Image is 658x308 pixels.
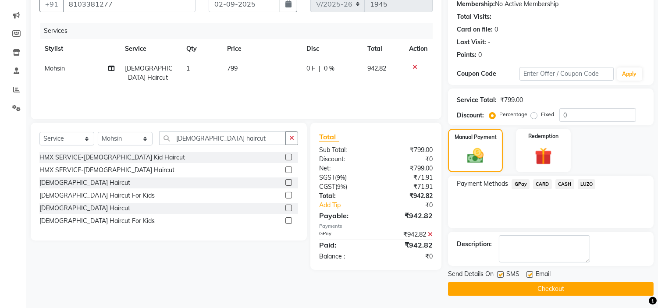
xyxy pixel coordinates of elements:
label: Manual Payment [455,133,497,141]
div: Services [40,23,439,39]
button: Apply [617,67,642,81]
label: Percentage [499,110,527,118]
span: LUZO [578,179,596,189]
span: 9% [337,183,345,190]
div: Last Visit: [457,38,486,47]
span: 9% [337,174,345,181]
div: Balance : [313,252,376,261]
th: Qty [181,39,222,59]
div: - [488,38,491,47]
div: Net: [313,164,376,173]
div: GPay [313,230,376,239]
div: Discount: [457,111,484,120]
div: Payable: [313,210,376,221]
th: Price [222,39,301,59]
span: SMS [506,269,519,280]
div: Total: [313,191,376,201]
div: Paid: [313,240,376,250]
div: [DEMOGRAPHIC_DATA] Haircut [39,204,130,213]
label: Redemption [528,132,558,140]
th: Action [404,39,433,59]
span: 942.82 [367,64,386,72]
div: [DEMOGRAPHIC_DATA] Haircut [39,178,130,188]
div: ₹799.00 [376,164,440,173]
div: 0 [494,25,498,34]
span: Total [319,132,339,142]
div: ₹0 [376,155,440,164]
div: ₹0 [387,201,440,210]
span: Send Details On [448,269,494,280]
span: 0 % [324,64,334,73]
div: 0 [478,50,482,60]
div: ₹71.91 [376,182,440,191]
span: CASH [555,179,574,189]
span: Payment Methods [457,179,508,188]
th: Disc [301,39,362,59]
span: | [319,64,320,73]
div: Total Visits: [457,12,491,21]
div: ( ) [313,173,376,182]
div: ₹942.82 [376,191,440,201]
th: Stylist [39,39,120,59]
div: Card on file: [457,25,493,34]
th: Total [362,39,404,59]
div: ₹799.00 [500,96,523,105]
div: [DEMOGRAPHIC_DATA] Haircut For Kids [39,216,155,226]
div: HMX SERVICE-[DEMOGRAPHIC_DATA] Kid Haircut [39,153,185,162]
input: Enter Offer / Coupon Code [519,67,613,81]
span: Email [536,269,551,280]
a: Add Tip [313,201,387,210]
span: GPay [512,179,530,189]
button: Checkout [448,282,654,296]
span: [DEMOGRAPHIC_DATA] Haircut [125,64,173,81]
img: _cash.svg [462,146,488,165]
input: Search or Scan [159,131,286,145]
div: Coupon Code [457,69,519,78]
div: ₹799.00 [376,145,440,155]
div: ₹942.82 [376,230,440,239]
div: Description: [457,240,492,249]
div: ₹942.82 [376,240,440,250]
div: Service Total: [457,96,497,105]
div: HMX SERVICE-[DEMOGRAPHIC_DATA] Haircut [39,166,174,175]
div: Payments [319,223,433,230]
span: Mohsin [45,64,65,72]
div: ₹0 [376,252,440,261]
span: CARD [533,179,552,189]
div: Points: [457,50,477,60]
div: Sub Total: [313,145,376,155]
img: _gift.svg [530,145,557,167]
div: [DEMOGRAPHIC_DATA] Haircut For Kids [39,191,155,200]
label: Fixed [541,110,554,118]
div: Discount: [313,155,376,164]
span: CGST [319,183,335,191]
th: Service [120,39,181,59]
span: 0 F [306,64,315,73]
div: ₹942.82 [376,210,440,221]
span: 1 [186,64,190,72]
div: ₹71.91 [376,173,440,182]
span: SGST [319,173,335,181]
div: ( ) [313,182,376,191]
span: 799 [227,64,238,72]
